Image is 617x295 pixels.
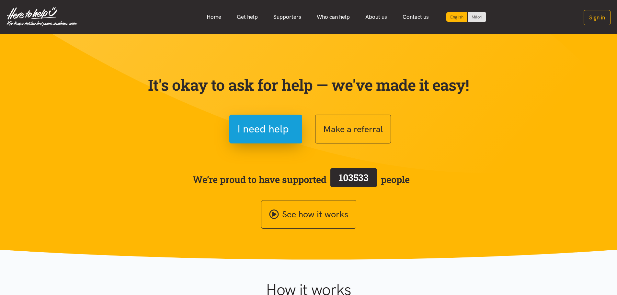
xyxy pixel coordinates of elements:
span: 103533 [339,171,369,184]
p: It's okay to ask for help — we've made it easy! [147,75,471,94]
div: Language toggle [446,12,486,22]
a: About us [358,10,395,24]
a: See how it works [261,200,356,229]
button: Make a referral [315,115,391,143]
a: 103533 [326,167,381,192]
button: Sign in [584,10,611,25]
a: Contact us [395,10,437,24]
span: We’re proud to have supported people [193,167,410,192]
a: Who can help [309,10,358,24]
img: Home [6,7,77,27]
a: Home [199,10,229,24]
a: Supporters [266,10,309,24]
div: Current language [446,12,468,22]
button: I need help [229,115,302,143]
a: Get help [229,10,266,24]
span: I need help [237,121,289,137]
a: Switch to Te Reo Māori [468,12,486,22]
